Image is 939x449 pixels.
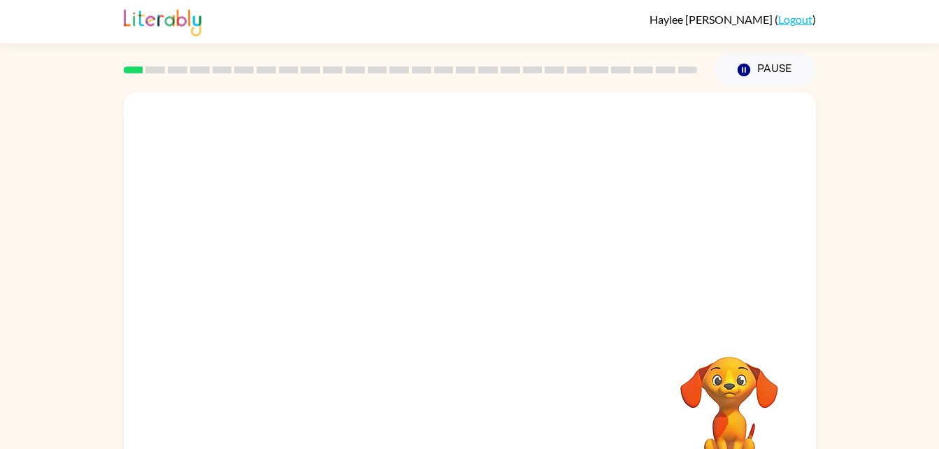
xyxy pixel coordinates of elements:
[715,54,816,86] button: Pause
[778,13,812,26] a: Logout
[650,13,816,26] div: ( )
[650,13,775,26] span: Haylee [PERSON_NAME]
[124,6,201,36] img: Literably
